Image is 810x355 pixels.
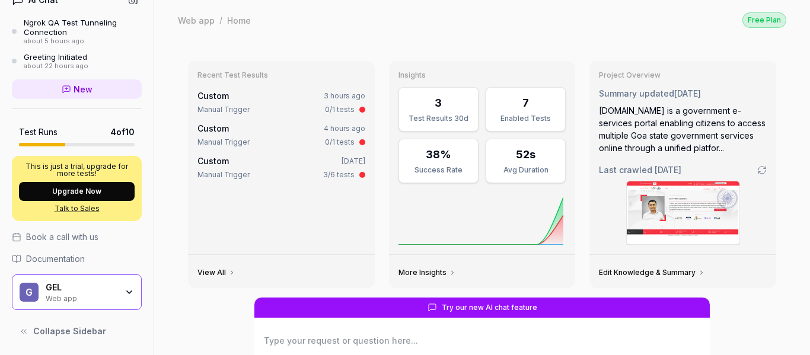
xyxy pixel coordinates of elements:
[12,319,142,343] button: Collapse Sidebar
[12,274,142,310] button: GGELWeb app
[12,18,142,45] a: Ngrok QA Test Tunneling Connectionabout 5 hours ago
[674,88,701,98] time: [DATE]
[178,14,215,26] div: Web app
[197,123,229,133] span: Custom
[195,87,368,117] a: Custom3 hours agoManual Trigger0/1 tests
[599,88,674,98] span: Summary updated
[24,52,88,62] div: Greeting Initiated
[197,91,229,101] span: Custom
[24,18,142,37] div: Ngrok QA Test Tunneling Connection
[324,124,365,133] time: 4 hours ago
[627,181,739,244] img: Screenshot
[757,165,767,175] a: Go to crawling settings
[599,104,767,154] div: [DOMAIN_NAME] is a government e-services portal enabling citizens to access multiple Goa state go...
[493,165,558,175] div: Avg Duration
[522,95,529,111] div: 7
[324,91,365,100] time: 3 hours ago
[442,302,537,313] span: Try our new AI chat feature
[197,137,250,148] div: Manual Trigger
[599,164,681,176] span: Last crawled
[406,165,471,175] div: Success Rate
[197,156,229,166] span: Custom
[19,182,135,201] button: Upgrade Now
[227,14,251,26] div: Home
[74,83,93,95] span: New
[46,282,117,293] div: GEL
[426,146,451,162] div: 38%
[33,325,106,337] span: Collapse Sidebar
[12,252,142,265] a: Documentation
[26,252,85,265] span: Documentation
[325,104,355,115] div: 0/1 tests
[406,113,471,124] div: Test Results 30d
[742,12,786,28] button: Free Plan
[19,127,58,137] h5: Test Runs
[325,137,355,148] div: 0/1 tests
[197,71,365,80] h3: Recent Test Results
[435,95,442,111] div: 3
[24,62,88,71] div: about 22 hours ago
[398,71,566,80] h3: Insights
[197,268,235,277] a: View All
[493,113,558,124] div: Enabled Tests
[599,71,767,80] h3: Project Overview
[12,231,142,243] a: Book a call with us
[398,268,456,277] a: More Insights
[342,156,365,165] time: [DATE]
[110,126,135,138] span: 4 of 10
[26,231,98,243] span: Book a call with us
[599,268,705,277] a: Edit Knowledge & Summary
[219,14,222,26] div: /
[195,120,368,150] a: Custom4 hours agoManual Trigger0/1 tests
[46,293,117,302] div: Web app
[516,146,535,162] div: 52s
[19,203,135,214] a: Talk to Sales
[323,169,355,180] div: 3/6 tests
[197,169,250,180] div: Manual Trigger
[20,283,39,302] span: G
[655,165,681,175] time: [DATE]
[197,104,250,115] div: Manual Trigger
[19,163,135,177] p: This is just a trial, upgrade for more tests!
[24,37,142,46] div: about 5 hours ago
[12,79,142,99] a: New
[195,152,368,183] a: Custom[DATE]Manual Trigger3/6 tests
[12,52,142,70] a: Greeting Initiatedabout 22 hours ago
